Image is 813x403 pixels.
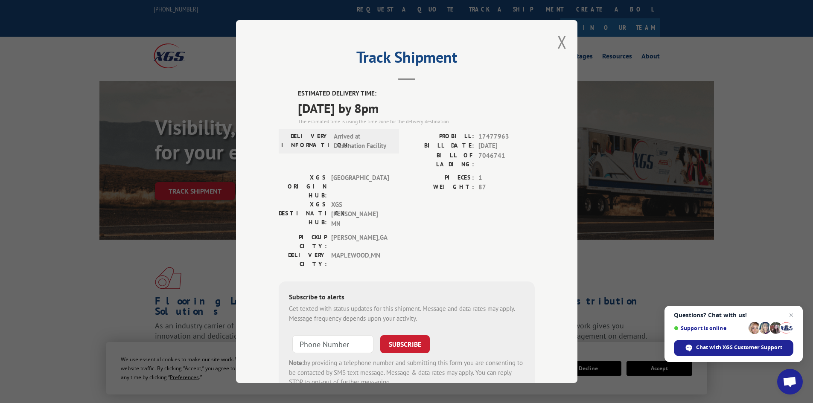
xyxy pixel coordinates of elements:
[279,51,535,67] h2: Track Shipment
[331,251,389,269] span: MAPLEWOOD , MN
[331,200,389,229] span: XGS [PERSON_NAME] MN
[407,173,474,183] label: PIECES:
[279,173,327,200] label: XGS ORIGIN HUB:
[292,335,373,353] input: Phone Number
[696,344,782,351] span: Chat with XGS Customer Support
[407,183,474,192] label: WEIGHT:
[298,99,535,118] span: [DATE] by 8pm
[279,200,327,229] label: XGS DESTINATION HUB:
[298,89,535,99] label: ESTIMATED DELIVERY TIME:
[289,358,525,387] div: by providing a telephone number and submitting this form you are consenting to be contacted by SM...
[674,340,793,356] div: Chat with XGS Customer Support
[279,233,327,251] label: PICKUP CITY:
[478,151,535,169] span: 7046741
[478,141,535,151] span: [DATE]
[331,173,389,200] span: [GEOGRAPHIC_DATA]
[289,292,525,304] div: Subscribe to alerts
[279,251,327,269] label: DELIVERY CITY:
[331,233,389,251] span: [PERSON_NAME] , GA
[380,335,430,353] button: SUBSCRIBE
[478,183,535,192] span: 87
[557,31,567,53] button: Close modal
[407,151,474,169] label: BILL OF LADING:
[407,141,474,151] label: BILL DATE:
[289,359,304,367] strong: Note:
[786,310,796,320] span: Close chat
[281,132,329,151] label: DELIVERY INFORMATION:
[334,132,391,151] span: Arrived at Destination Facility
[407,132,474,142] label: PROBILL:
[777,369,803,394] div: Open chat
[289,304,525,323] div: Get texted with status updates for this shipment. Message and data rates may apply. Message frequ...
[478,173,535,183] span: 1
[298,118,535,125] div: The estimated time is using the time zone for the delivery destination.
[674,325,746,331] span: Support is online
[478,132,535,142] span: 17477963
[674,312,793,319] span: Questions? Chat with us!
